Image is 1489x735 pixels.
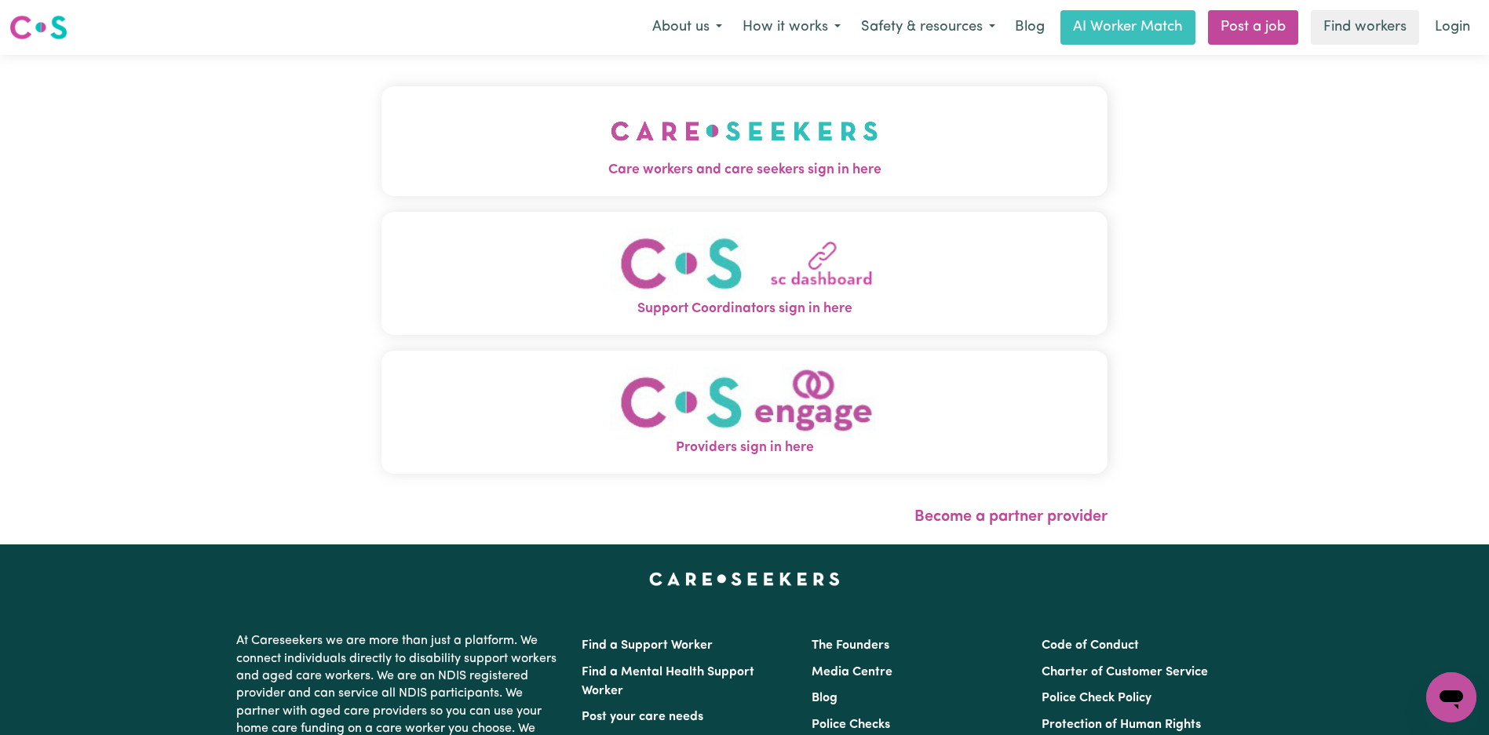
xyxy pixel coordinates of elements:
a: Police Checks [812,719,890,731]
button: Care workers and care seekers sign in here [381,86,1108,196]
span: Providers sign in here [381,438,1108,458]
a: Find a Mental Health Support Worker [582,666,754,697]
a: Code of Conduct [1042,639,1139,652]
a: AI Worker Match [1060,10,1195,45]
button: About us [642,11,732,44]
a: Post your care needs [582,711,703,723]
a: Login [1425,10,1480,45]
a: Blog [1005,10,1054,45]
a: The Founders [812,639,889,652]
a: Media Centre [812,666,892,679]
a: Careseekers logo [9,9,68,45]
button: Providers sign in here [381,351,1108,474]
a: Blog [812,692,838,704]
iframe: Button to launch messaging window [1426,672,1476,722]
button: Safety & resources [851,11,1005,44]
a: Find a Support Worker [582,639,713,652]
a: Careseekers home page [649,573,840,585]
button: Support Coordinators sign in here [381,212,1108,335]
a: Become a partner provider [914,509,1108,525]
img: Careseekers logo [9,13,68,42]
a: Charter of Customer Service [1042,666,1208,679]
a: Police Check Policy [1042,692,1151,704]
span: Care workers and care seekers sign in here [381,160,1108,180]
button: How it works [732,11,851,44]
a: Find workers [1311,10,1419,45]
a: Protection of Human Rights [1042,719,1201,731]
span: Support Coordinators sign in here [381,299,1108,319]
a: Post a job [1208,10,1298,45]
